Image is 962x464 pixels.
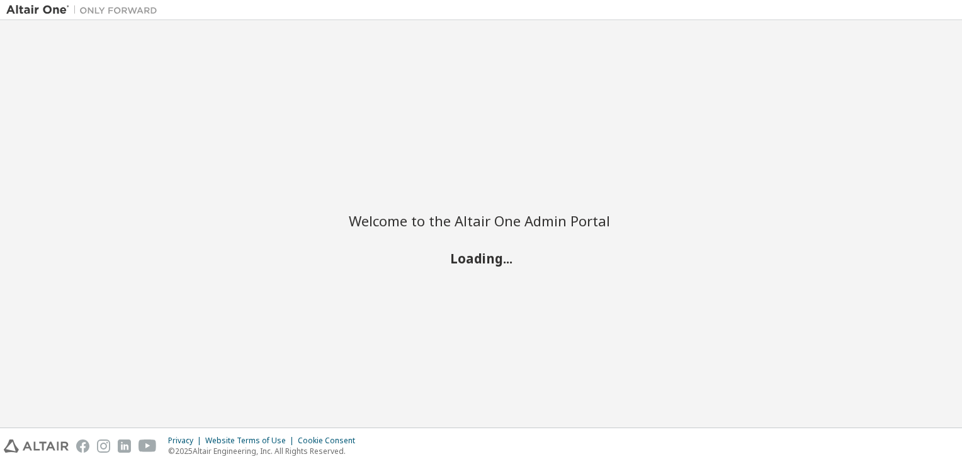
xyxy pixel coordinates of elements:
[349,250,613,267] h2: Loading...
[118,439,131,453] img: linkedin.svg
[97,439,110,453] img: instagram.svg
[76,439,89,453] img: facebook.svg
[139,439,157,453] img: youtube.svg
[168,446,363,456] p: © 2025 Altair Engineering, Inc. All Rights Reserved.
[298,436,363,446] div: Cookie Consent
[205,436,298,446] div: Website Terms of Use
[6,4,164,16] img: Altair One
[168,436,205,446] div: Privacy
[4,439,69,453] img: altair_logo.svg
[349,212,613,229] h2: Welcome to the Altair One Admin Portal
